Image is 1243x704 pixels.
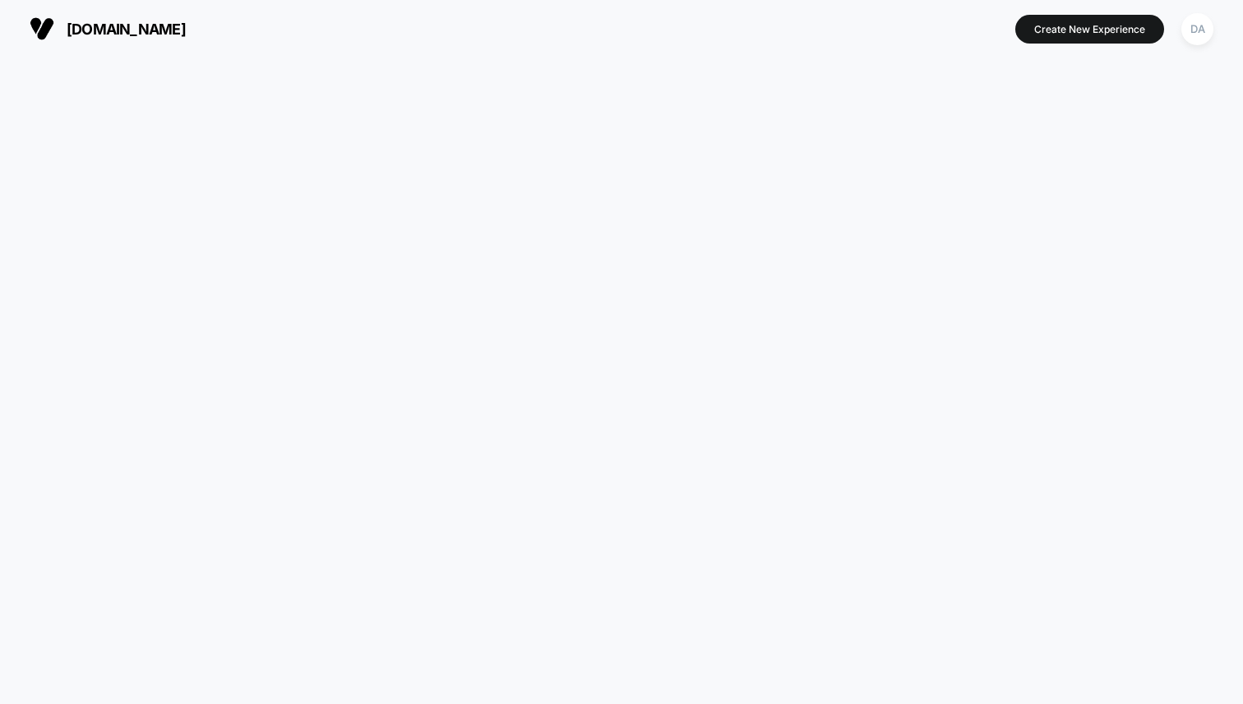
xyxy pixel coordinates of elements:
[1181,13,1213,45] div: DA
[67,21,186,38] span: [DOMAIN_NAME]
[1176,12,1218,46] button: DA
[30,16,54,41] img: Visually logo
[25,16,191,42] button: [DOMAIN_NAME]
[1015,15,1164,44] button: Create New Experience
